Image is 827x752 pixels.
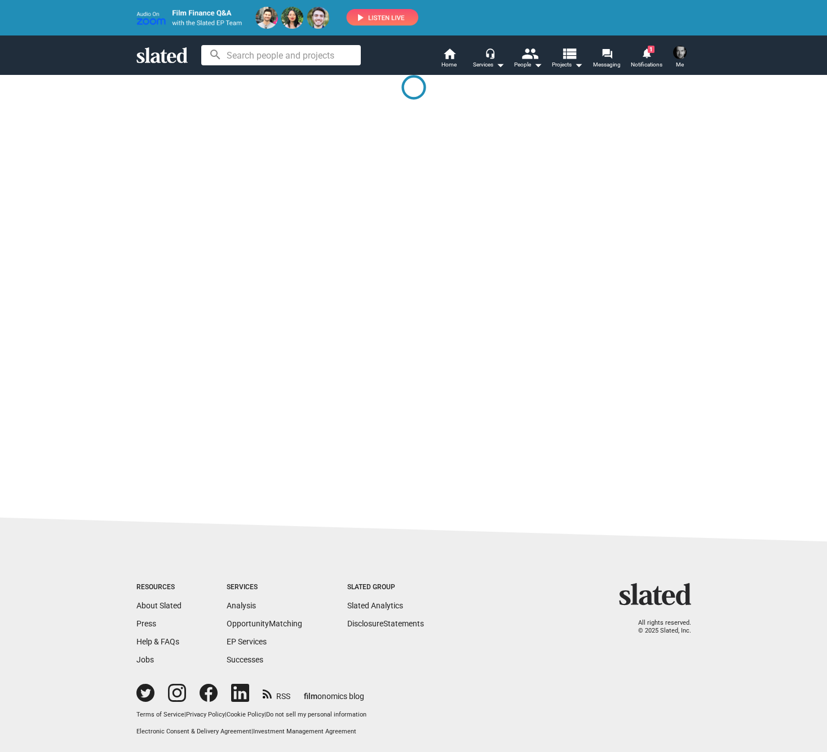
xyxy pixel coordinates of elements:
[201,45,361,65] input: Search people and projects
[441,58,457,72] span: Home
[587,47,627,72] a: Messaging
[227,583,302,592] div: Services
[473,58,505,72] div: Services
[676,58,684,72] span: Me
[666,43,693,73] button: Lars DeutschMe
[560,45,577,61] mat-icon: view_list
[430,47,469,72] a: Home
[184,711,186,718] span: |
[521,45,537,61] mat-icon: people
[347,619,424,628] a: DisclosureStatements
[136,711,184,718] a: Terms of Service
[264,711,266,718] span: |
[136,619,156,628] a: Press
[136,583,182,592] div: Resources
[531,58,545,72] mat-icon: arrow_drop_down
[251,728,253,735] span: |
[673,46,687,59] img: Lars Deutsch
[136,601,182,610] a: About Slated
[508,47,548,72] button: People
[641,48,652,59] mat-icon: notifications
[631,58,662,72] span: Notifications
[493,58,507,72] mat-icon: arrow_drop_down
[227,711,264,718] a: Cookie Policy
[227,655,263,664] a: Successes
[443,47,456,60] mat-icon: home
[347,601,403,610] a: Slated Analytics
[469,47,508,72] button: Services
[627,47,666,72] a: 1Notifications
[266,711,366,719] button: Do not sell my personal information
[136,7,418,29] img: promo-live-zoom-ep-team4.png
[253,728,356,735] a: Investment Management Agreement
[552,58,583,72] span: Projects
[227,619,302,628] a: OpportunityMatching
[648,46,654,53] span: 1
[186,711,225,718] a: Privacy Policy
[227,637,267,646] a: EP Services
[136,637,179,646] a: Help & FAQs
[227,601,256,610] a: Analysis
[263,684,290,702] a: RSS
[548,47,587,72] button: Projects
[304,682,364,702] a: filmonomics blog
[626,619,691,635] p: All rights reserved. © 2025 Slated, Inc.
[136,655,154,664] a: Jobs
[485,48,495,58] mat-icon: headset_mic
[572,58,585,72] mat-icon: arrow_drop_down
[593,58,621,72] span: Messaging
[514,58,542,72] div: People
[136,728,251,735] a: Electronic Consent & Delivery Agreement
[304,692,317,701] span: film
[225,711,227,718] span: |
[602,48,612,59] mat-icon: forum
[347,583,424,592] div: Slated Group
